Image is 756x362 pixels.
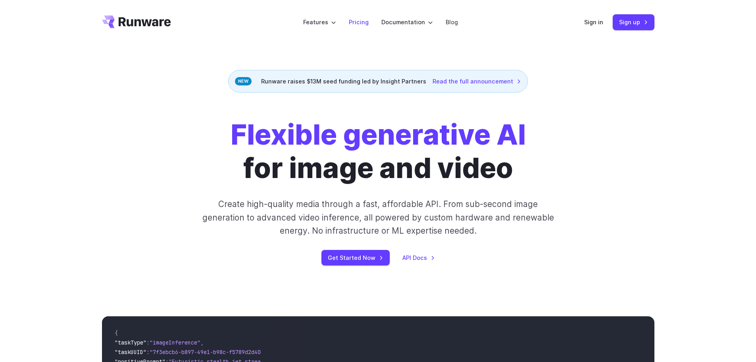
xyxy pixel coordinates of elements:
span: : [146,348,150,356]
span: "imageInference" [150,339,200,346]
span: "taskType" [115,339,146,346]
a: Sign in [584,17,603,27]
strong: Flexible generative AI [231,118,526,151]
span: , [200,339,204,346]
div: Runware raises $13M seed funding led by Insight Partners [228,70,528,93]
p: Create high-quality media through a fast, affordable API. From sub-second image generation to adv... [201,197,555,237]
a: Pricing [349,17,369,27]
a: Blog [446,17,458,27]
span: "7f3ebcb6-b897-49e1-b98c-f5789d2d40d7" [150,348,270,356]
label: Documentation [381,17,433,27]
span: : [146,339,150,346]
a: Sign up [613,14,654,30]
a: Read the full announcement [433,77,521,86]
a: Go to / [102,15,171,28]
label: Features [303,17,336,27]
span: { [115,329,118,337]
span: "taskUUID" [115,348,146,356]
h1: for image and video [231,118,526,185]
a: API Docs [402,253,435,262]
a: Get Started Now [321,250,390,265]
